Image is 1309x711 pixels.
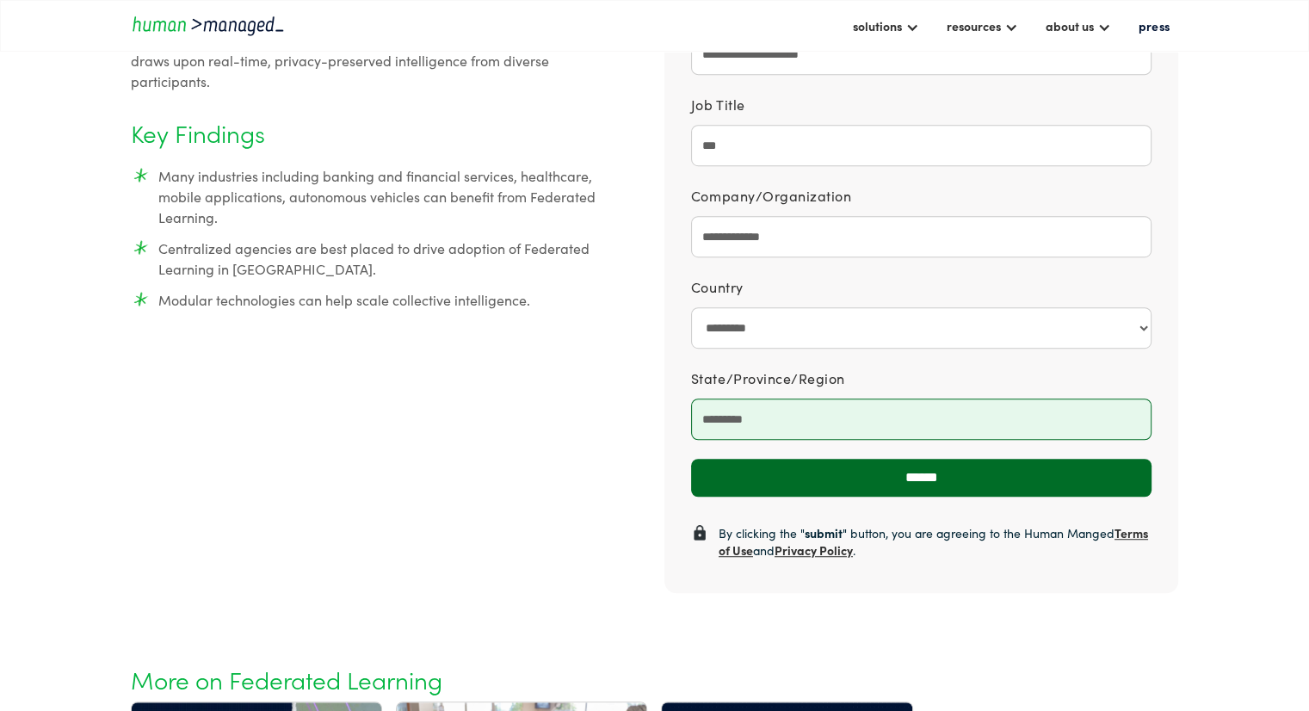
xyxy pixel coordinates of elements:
div: about us [1037,11,1120,40]
label: Company/Organization [691,185,1152,206]
strong: submit [805,524,843,541]
label: Job Title [691,94,1152,114]
div: Modular technologies can help scale collective intelligence. [158,289,530,310]
label: Country [691,276,1152,297]
a: home [131,14,286,37]
a: Terms of Use [719,524,1148,559]
a: press [1130,11,1178,40]
div: solutions [853,15,902,36]
div: solutions [844,11,928,40]
div: By clicking the " " button, you are agreeing to the Human Manged and . [719,524,1152,559]
div: resources [947,15,1001,36]
label: State/Province/Region [691,368,1152,388]
div: Many industries including banking and financial services, healthcare, mobile applications, autono... [158,165,627,227]
div: about us [1046,15,1094,36]
p: More on Federated Learning [131,665,442,695]
a: Privacy Policy [775,541,853,559]
div: resources [938,11,1027,40]
p: Key Findings [131,119,265,148]
div: Centralized agencies are best placed to drive adoption of Federated Learning in [GEOGRAPHIC_DATA]. [158,238,627,279]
